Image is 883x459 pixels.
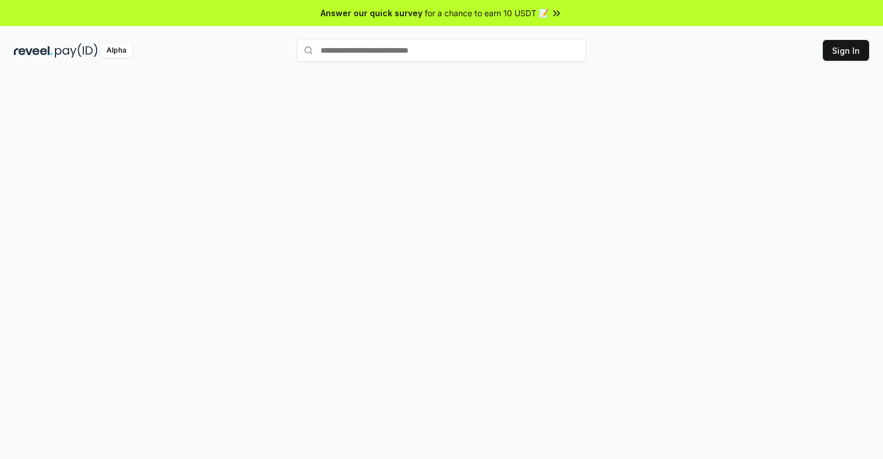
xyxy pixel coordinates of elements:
[55,43,98,58] img: pay_id
[321,7,422,19] span: Answer our quick survey
[100,43,133,58] div: Alpha
[14,43,53,58] img: reveel_dark
[425,7,549,19] span: for a chance to earn 10 USDT 📝
[823,40,869,61] button: Sign In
